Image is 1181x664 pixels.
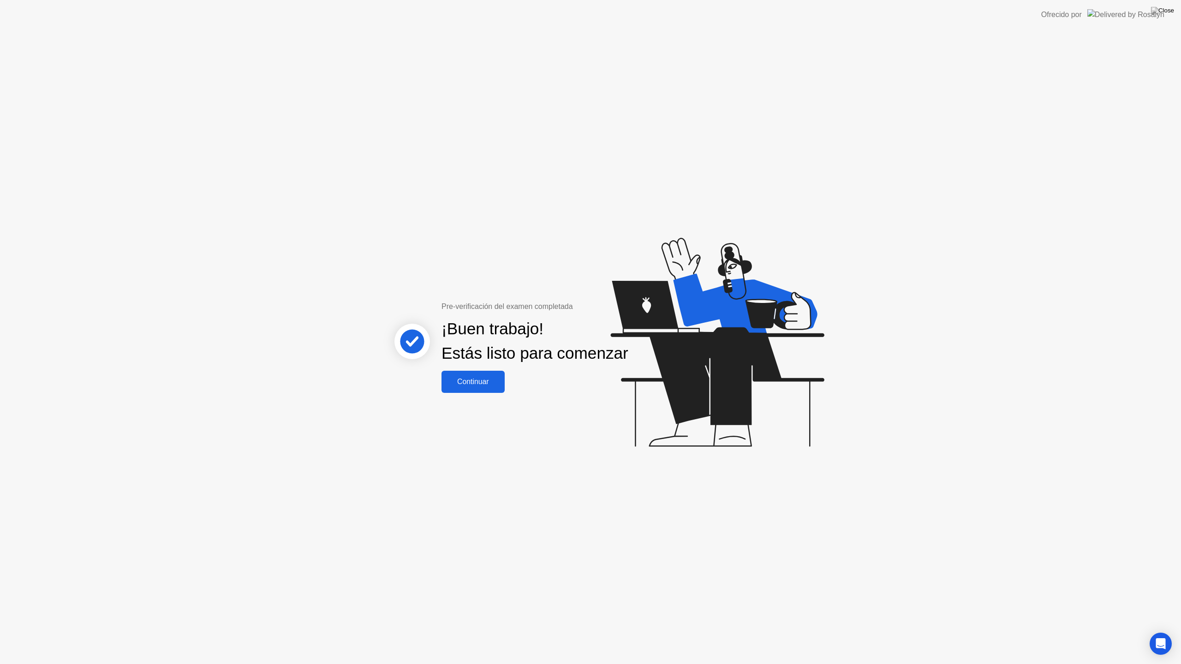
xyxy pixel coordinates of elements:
[1150,633,1172,655] div: Open Intercom Messenger
[1041,9,1082,20] div: Ofrecido por
[444,378,502,386] div: Continuar
[1151,7,1174,14] img: Close
[441,301,632,312] div: Pre-verificación del examen completada
[441,317,628,366] div: ¡Buen trabajo! Estás listo para comenzar
[441,371,505,393] button: Continuar
[1087,9,1164,20] img: Delivered by Rosalyn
